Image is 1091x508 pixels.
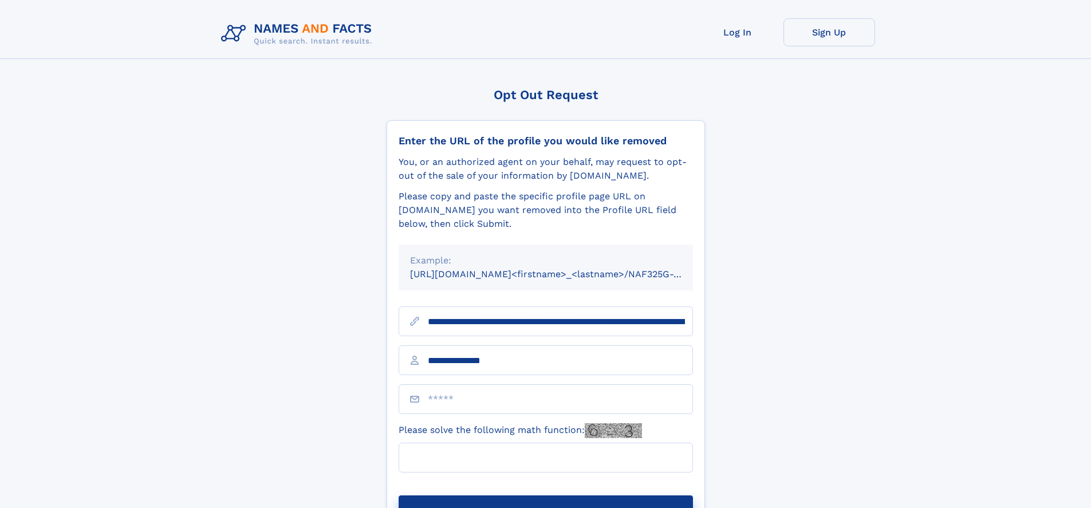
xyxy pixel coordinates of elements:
small: [URL][DOMAIN_NAME]<firstname>_<lastname>/NAF325G-xxxxxxxx [410,269,715,279]
div: Please copy and paste the specific profile page URL on [DOMAIN_NAME] you want removed into the Pr... [399,190,693,231]
a: Log In [692,18,783,46]
div: Enter the URL of the profile you would like removed [399,135,693,147]
div: You, or an authorized agent on your behalf, may request to opt-out of the sale of your informatio... [399,155,693,183]
label: Please solve the following math function: [399,423,642,438]
div: Example: [410,254,682,267]
div: Opt Out Request [387,88,705,102]
a: Sign Up [783,18,875,46]
img: Logo Names and Facts [216,18,381,49]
